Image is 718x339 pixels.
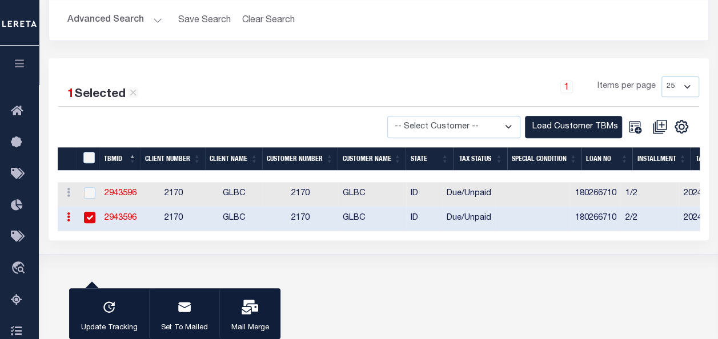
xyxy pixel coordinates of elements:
[632,147,691,171] th: Installment: activate to sort column ascending
[406,207,442,231] td: ID
[105,214,137,222] a: 2943596
[620,182,679,207] td: 1/2
[99,147,141,171] th: TBMID: activate to sort column descending
[406,147,453,171] th: STATE: activate to sort column ascending
[507,147,581,171] th: Special Condition: activate to sort column ascending
[453,147,507,171] th: Tax Status: activate to sort column ascending
[223,214,246,222] span: GLBC
[560,80,573,93] a: 1
[338,182,406,207] td: GLBC
[238,9,300,31] button: Clear Search
[338,207,406,231] td: GLBC
[105,189,137,197] a: 2943596
[581,147,632,171] th: LOAN NO: activate to sort column ascending
[165,214,183,222] span: 2170
[447,189,491,197] span: Due/Unpaid
[223,189,246,197] span: GLBC
[447,214,491,222] span: Due/Unpaid
[570,207,620,231] td: 180266710
[406,182,442,207] td: ID
[171,9,238,31] button: Save Search
[262,147,338,171] th: Customer Number: activate to sort column ascending
[525,116,622,138] button: Load Customer TBMs
[67,88,74,100] span: 1
[620,207,679,231] td: 2/2
[338,147,406,171] th: Customer Name: activate to sort column ascending
[67,86,138,104] div: Selected
[570,182,620,207] td: 180266710
[597,80,656,93] span: Items per page
[141,147,205,171] th: Client Number: activate to sort column ascending
[291,214,310,222] span: 2170
[67,9,162,31] button: Advanced Search
[291,189,310,197] span: 2170
[165,189,183,197] span: 2170
[205,147,262,171] th: Client Name: activate to sort column ascending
